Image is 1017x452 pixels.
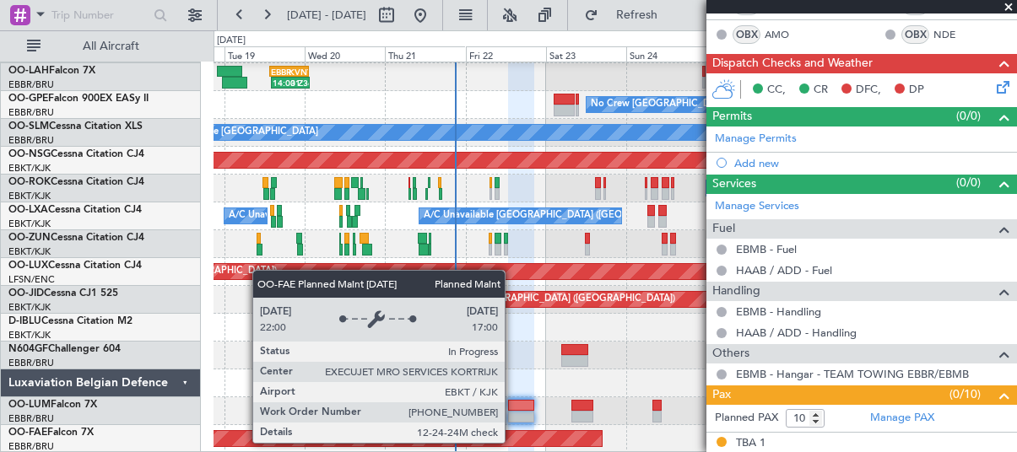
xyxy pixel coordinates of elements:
[424,203,738,229] div: A/C Unavailable [GEOGRAPHIC_DATA] ([GEOGRAPHIC_DATA] National)
[733,25,760,44] div: OBX
[19,33,183,60] button: All Aircraft
[736,326,857,340] a: HAAB / ADD - Handling
[217,34,246,48] div: [DATE]
[626,46,706,62] div: Sun 24
[8,316,133,326] a: D-IBLUCessna Citation M2
[8,245,51,258] a: EBKT/KJK
[8,106,54,119] a: EBBR/BRU
[224,46,305,62] div: Tue 19
[8,78,54,91] a: EBBR/BRU
[736,263,832,277] a: HAAB / ADD - Fuel
[8,134,54,147] a: EBBR/BRU
[8,94,149,104] a: OO-GPEFalcon 900EX EASy II
[8,149,51,159] span: OO-NSG
[8,177,144,187] a: OO-ROKCessna Citation CJ4
[44,40,178,52] span: All Aircraft
[8,149,144,159] a: OO-NSGCessna Citation CJ4
[712,385,731,405] span: Pax
[870,410,934,427] a: Manage PAX
[8,121,143,132] a: OO-SLMCessna Citation XLS
[734,156,1009,170] div: Add new
[956,107,981,125] span: (0/0)
[956,174,981,191] span: (0/0)
[8,261,142,271] a: OO-LUXCessna Citation CJ4
[287,8,366,23] span: [DATE] - [DATE]
[8,94,48,104] span: OO-GPE
[385,46,465,62] div: Thu 21
[736,367,969,381] a: EBMB - Hangar - TEAM TOWING EBBR/EBMB
[712,107,752,126] span: Permits
[271,67,289,77] div: EBBR
[8,329,51,342] a: EBKT/KJK
[8,428,47,438] span: OO-FAE
[8,344,48,354] span: N604GF
[229,203,543,229] div: A/C Unavailable [GEOGRAPHIC_DATA] ([GEOGRAPHIC_DATA] National)
[591,92,874,117] div: No Crew [GEOGRAPHIC_DATA] ([GEOGRAPHIC_DATA] National)
[290,78,308,88] div: 01:36 Z
[8,273,55,286] a: LFSN/ENC
[51,3,149,28] input: Trip Number
[273,78,290,88] div: 14:03 Z
[909,82,924,99] span: DP
[712,344,749,363] span: Others
[8,412,54,425] a: EBBR/BRU
[715,198,799,215] a: Manage Services
[814,82,828,99] span: CR
[8,400,51,410] span: OO-LUM
[8,162,51,175] a: EBKT/KJK
[8,357,54,369] a: EBBR/BRU
[715,410,778,427] label: Planned PAX
[8,400,97,410] a: OO-LUMFalcon 7X
[736,435,765,452] div: TBA 1
[8,288,118,299] a: OO-JIDCessna CJ1 525
[8,121,49,132] span: OO-SLM
[8,190,51,202] a: EBKT/KJK
[8,233,51,243] span: OO-ZUN
[546,46,626,62] div: Sat 23
[8,177,51,187] span: OO-ROK
[8,66,49,76] span: OO-LAH
[149,120,318,145] div: A/C Unavailable [GEOGRAPHIC_DATA]
[736,242,797,256] a: EBMB - Fuel
[8,205,48,215] span: OO-LXA
[8,344,121,354] a: N604GFChallenger 604
[8,428,94,438] a: OO-FAEFalcon 7X
[8,288,44,299] span: OO-JID
[466,46,546,62] div: Fri 22
[8,66,95,76] a: OO-LAHFalcon 7X
[949,385,981,403] span: (0/10)
[933,27,971,42] a: NDE
[712,54,873,73] span: Dispatch Checks and Weather
[289,67,307,77] div: KVNY
[8,316,41,326] span: D-IBLU
[856,82,881,99] span: DFC,
[8,218,51,230] a: EBKT/KJK
[712,175,756,194] span: Services
[712,219,735,239] span: Fuel
[8,301,51,314] a: EBKT/KJK
[715,131,797,148] a: Manage Permits
[765,27,803,42] a: AMO
[8,233,144,243] a: OO-ZUNCessna Citation CJ4
[736,304,821,319] a: EBMB - Handling
[767,82,786,99] span: CC,
[409,287,675,312] div: Planned Maint [GEOGRAPHIC_DATA] ([GEOGRAPHIC_DATA])
[305,46,385,62] div: Wed 20
[712,282,760,301] span: Handling
[602,9,673,21] span: Refresh
[8,205,142,215] a: OO-LXACessna Citation CJ4
[901,25,929,44] div: OBX
[8,261,48,271] span: OO-LUX
[576,2,678,29] button: Refresh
